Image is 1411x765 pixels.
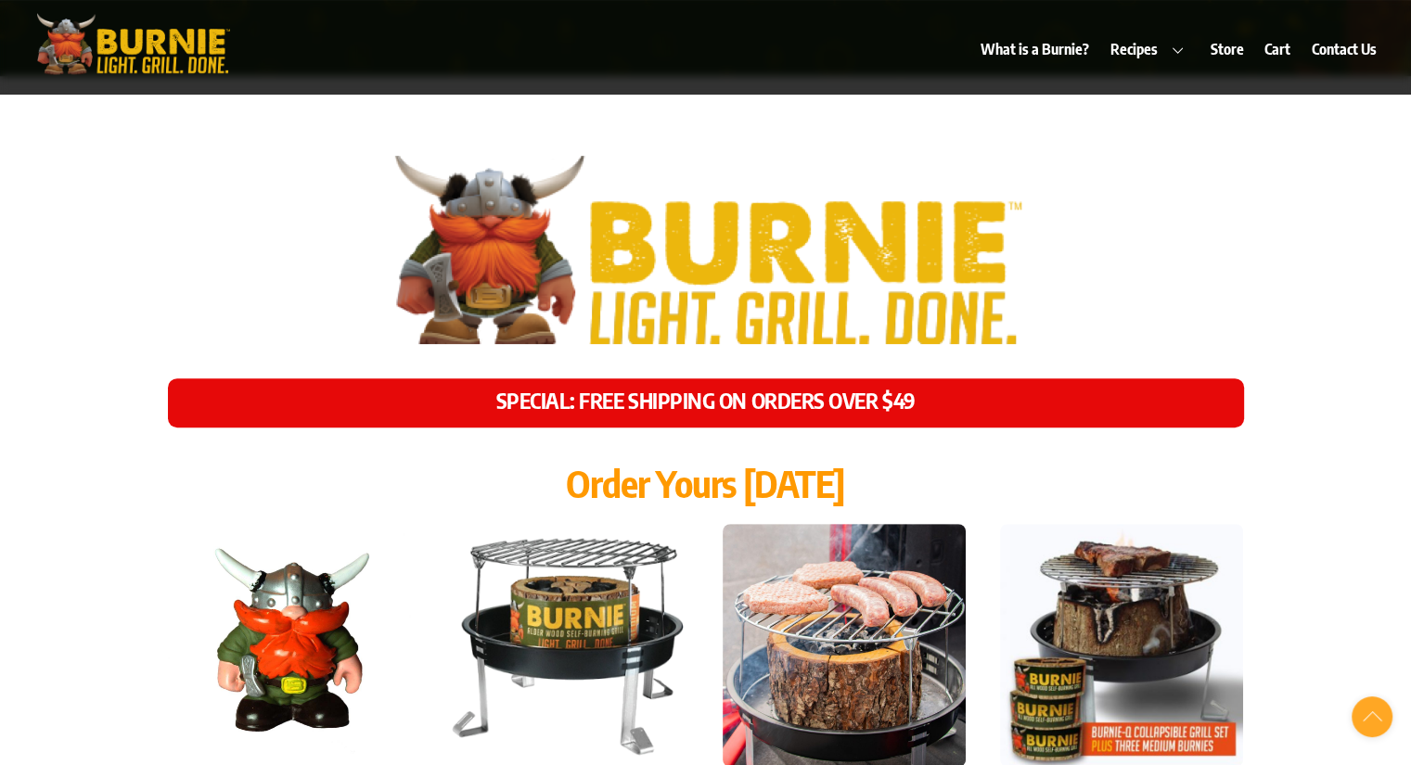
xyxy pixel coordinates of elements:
[1256,28,1300,70] a: Cart
[1101,28,1199,70] a: Recipes
[972,28,1098,70] a: What is a Burnie?
[1201,28,1252,70] a: Store
[496,387,916,414] span: SPECIAL: FREE SHIPPING ON ORDERS OVER $49
[26,53,239,84] a: Burnie Grill
[1302,28,1385,70] a: Contact Us
[566,460,844,506] span: Order Yours [DATE]
[26,9,239,79] img: burniegrill.com-logo-high-res-2020110_500px
[359,156,1052,344] img: burniegrill.com-logo-high-res-2020110_500px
